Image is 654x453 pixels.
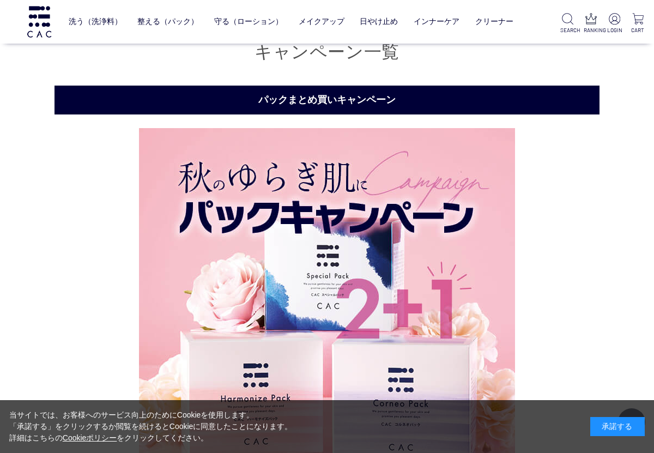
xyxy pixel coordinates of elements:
h1: キャンペーン一覧 [55,40,599,64]
a: インナーケア [414,9,459,34]
p: SEARCH [560,26,575,34]
img: logo [26,6,53,37]
a: クリーナー [475,9,513,34]
p: LOGIN [607,26,622,34]
a: 守る（ローション） [214,9,283,34]
a: SEARCH [560,13,575,34]
a: 日やけ止め [360,9,398,34]
a: RANKING [584,13,598,34]
a: 洗う（洗浄料） [69,9,122,34]
a: LOGIN [607,13,622,34]
h2: パックまとめ買いキャンペーン [55,86,599,114]
a: Cookieポリシー [63,433,117,442]
a: CART [631,13,645,34]
div: 当サイトでは、お客様へのサービス向上のためにCookieを使用します。 「承諾する」をクリックするか閲覧を続けるとCookieに同意したことになります。 詳細はこちらの をクリックしてください。 [9,409,293,444]
div: 承諾する [590,417,645,436]
p: CART [631,26,645,34]
a: メイクアップ [299,9,344,34]
p: RANKING [584,26,598,34]
a: 整える（パック） [137,9,198,34]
